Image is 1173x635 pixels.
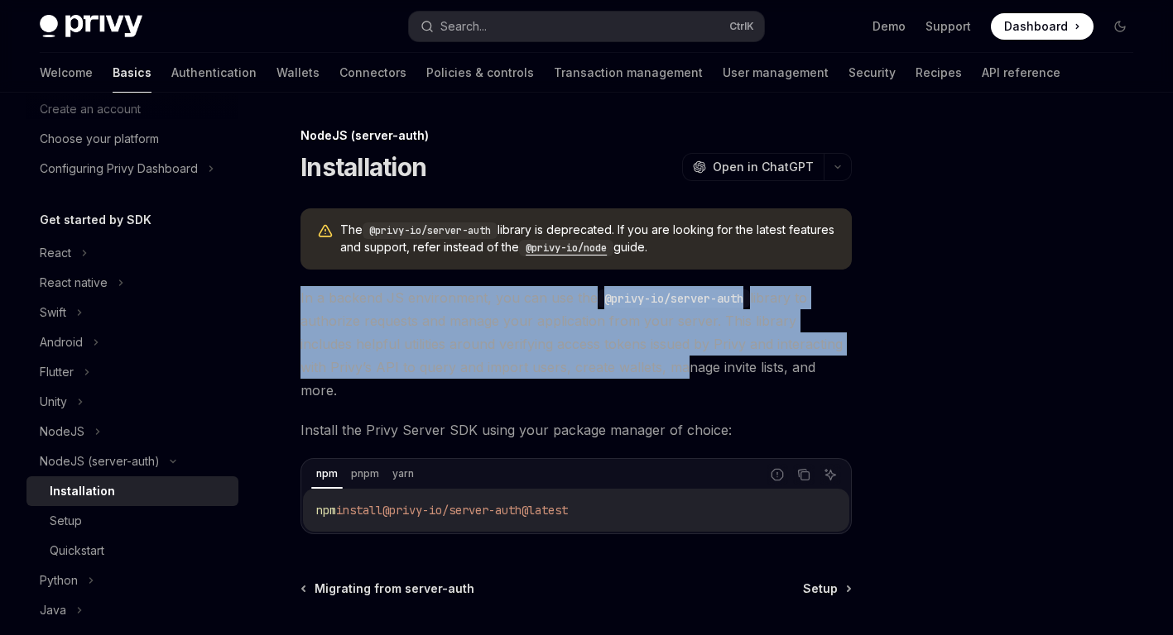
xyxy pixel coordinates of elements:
div: NodeJS (server-auth) [300,127,852,144]
a: Choose your platform [26,124,238,154]
code: @privy-io/server-auth [598,289,750,308]
a: Basics [113,53,151,93]
div: Python [40,571,78,590]
button: Open in ChatGPT [682,153,824,181]
a: Authentication [171,53,257,93]
a: Quickstart [26,536,238,566]
a: Transaction management [554,53,703,93]
a: Dashboard [991,13,1094,40]
span: In a backend JS environment, you can use the library to authorize requests and manage your applic... [300,286,852,402]
div: Swift [40,303,66,322]
span: The library is deprecated. If you are looking for the latest features and support, refer instead ... [340,222,835,256]
div: NodeJS [40,422,84,442]
div: Flutter [40,362,74,382]
span: install [336,503,382,518]
div: Configuring Privy Dashboard [40,159,198,179]
h1: Installation [300,152,426,182]
code: @privy-io/node [519,240,613,256]
a: Setup [26,506,238,536]
div: React native [40,273,108,293]
div: Android [40,332,83,352]
svg: Warning [317,223,334,240]
div: npm [311,464,343,484]
div: Quickstart [50,541,104,561]
div: pnpm [346,464,384,484]
div: Installation [50,481,115,501]
span: Ctrl K [729,20,754,33]
img: dark logo [40,15,142,38]
button: Toggle dark mode [1107,13,1133,40]
div: Choose your platform [40,129,159,149]
a: User management [723,53,829,93]
div: Setup [50,511,82,531]
code: @privy-io/server-auth [363,222,498,239]
a: Connectors [339,53,406,93]
a: Welcome [40,53,93,93]
div: Search... [440,17,487,36]
span: Open in ChatGPT [713,159,814,175]
span: npm [316,503,336,518]
span: Dashboard [1004,18,1068,35]
a: API reference [982,53,1060,93]
button: Search...CtrlK [409,12,765,41]
a: Recipes [916,53,962,93]
div: Java [40,600,66,620]
div: yarn [387,464,419,484]
div: Unity [40,392,67,412]
a: @privy-io/node [519,240,613,254]
a: Installation [26,476,238,506]
h5: Get started by SDK [40,210,151,230]
div: NodeJS (server-auth) [40,451,160,471]
span: @privy-io/server-auth@latest [382,503,568,518]
a: Support [925,18,971,35]
div: React [40,243,71,263]
a: Wallets [276,53,320,93]
button: Copy the contents from the code block [793,464,815,485]
span: Install the Privy Server SDK using your package manager of choice: [300,418,852,442]
button: Report incorrect code [767,464,788,485]
a: Security [849,53,896,93]
button: Ask AI [820,464,841,485]
a: Demo [873,18,906,35]
a: Policies & controls [426,53,534,93]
